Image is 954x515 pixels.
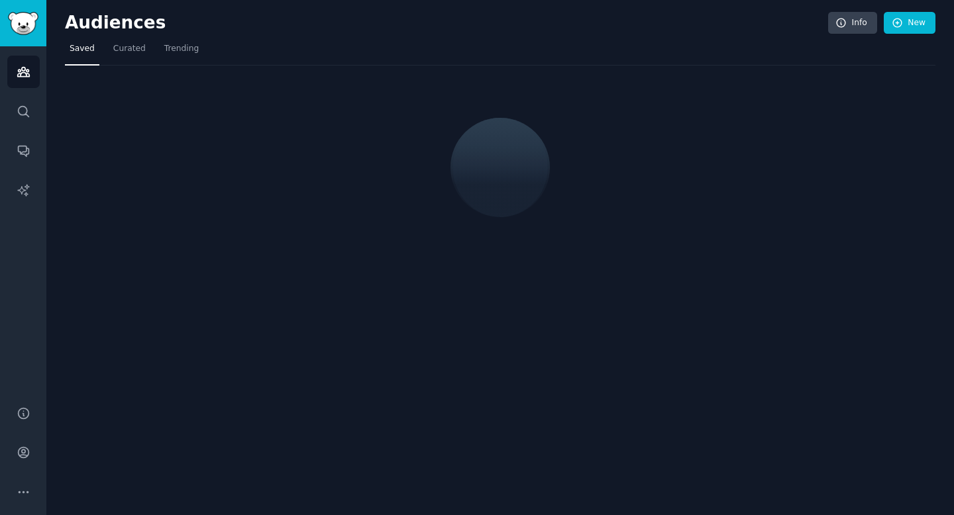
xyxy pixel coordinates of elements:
span: Curated [113,43,146,55]
a: Curated [109,38,150,66]
span: Trending [164,43,199,55]
img: GummySearch logo [8,12,38,35]
a: Saved [65,38,99,66]
a: Trending [160,38,203,66]
span: Saved [70,43,95,55]
a: New [884,12,935,34]
a: Info [828,12,877,34]
h2: Audiences [65,13,828,34]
